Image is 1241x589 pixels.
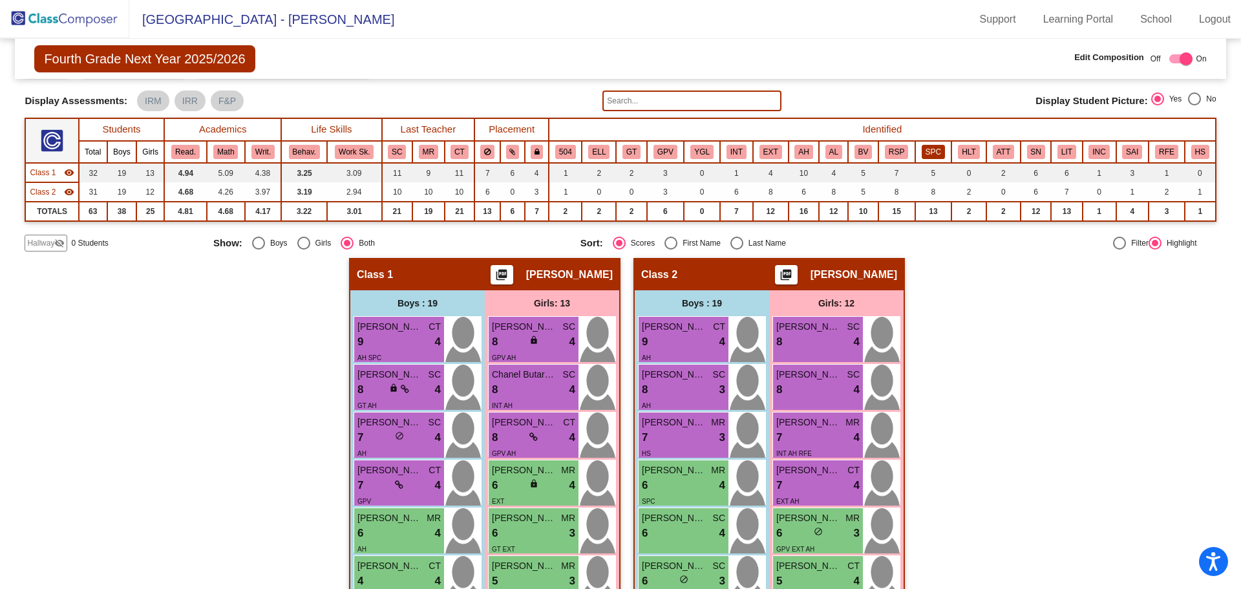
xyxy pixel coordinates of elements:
[854,145,873,159] button: BV
[79,202,107,221] td: 63
[776,450,812,457] span: INT AH RFE
[164,118,281,141] th: Academics
[136,182,164,202] td: 12
[580,237,938,250] mat-radio-group: Select an option
[569,381,575,398] span: 4
[720,182,752,202] td: 6
[327,163,382,182] td: 3.09
[1185,163,1216,182] td: 0
[719,477,725,494] span: 4
[847,464,860,477] span: CT
[129,9,394,30] span: [GEOGRAPHIC_DATA] - [PERSON_NAME]
[642,498,655,505] span: SPC
[1088,145,1109,159] button: INC
[494,268,509,286] mat-icon: picture_as_pdf
[525,182,549,202] td: 3
[136,163,164,182] td: 13
[213,145,238,159] button: Math
[1149,182,1185,202] td: 2
[251,145,275,159] button: Writ.
[1201,93,1216,105] div: No
[474,141,500,163] th: Keep away students
[825,145,842,159] button: AL
[878,182,915,202] td: 8
[213,237,571,250] mat-radio-group: Select an option
[492,416,557,429] span: [PERSON_NAME]
[357,511,422,525] span: [PERSON_NAME]
[1122,145,1142,159] button: SAI
[794,145,812,159] button: AH
[549,163,582,182] td: 1
[412,141,445,163] th: Mano Rivera
[79,118,165,141] th: Students
[626,237,655,249] div: Scores
[1126,237,1149,249] div: Filter
[1051,141,1082,163] th: Lit Lab
[485,290,619,316] div: Girls: 13
[79,163,107,182] td: 32
[350,290,485,316] div: Boys : 19
[622,145,641,159] button: GT
[213,237,242,249] span: Show:
[1191,145,1209,159] button: HS
[207,163,245,182] td: 5.09
[435,334,441,350] span: 4
[435,381,441,398] span: 4
[310,237,332,249] div: Girls
[642,416,706,429] span: [PERSON_NAME]
[429,416,441,429] span: SC
[211,91,244,111] mat-chip: F&P
[986,202,1021,221] td: 2
[958,145,979,159] button: HLT
[719,381,725,398] span: 3
[915,182,952,202] td: 8
[819,163,848,182] td: 4
[445,202,475,221] td: 21
[684,141,720,163] th: Young for grade level
[848,182,878,202] td: 5
[164,202,206,221] td: 4.81
[720,163,752,182] td: 1
[582,182,616,202] td: 0
[265,237,288,249] div: Boys
[500,163,525,182] td: 6
[445,182,475,202] td: 10
[642,334,648,350] span: 9
[642,368,706,381] span: [PERSON_NAME]
[563,416,575,429] span: CT
[492,320,557,334] span: [PERSON_NAME]
[743,237,786,249] div: Last Name
[789,182,819,202] td: 6
[382,182,412,202] td: 10
[281,202,327,221] td: 3.22
[492,368,557,381] span: Chanel Butarbutar
[776,416,841,429] span: [PERSON_NAME]
[474,118,549,141] th: Placement
[635,290,769,316] div: Boys : 19
[915,141,952,163] th: Speech
[1149,163,1185,182] td: 1
[642,477,648,494] span: 6
[327,182,382,202] td: 2.94
[79,182,107,202] td: 31
[789,163,819,182] td: 10
[492,381,498,398] span: 8
[525,202,549,221] td: 7
[412,202,445,221] td: 19
[1116,163,1149,182] td: 3
[357,464,422,477] span: [PERSON_NAME]
[388,145,406,159] button: SC
[776,368,841,381] span: [PERSON_NAME]
[382,118,475,141] th: Last Teacher
[382,202,412,221] td: 21
[207,202,245,221] td: 4.68
[1074,51,1144,64] span: Edit Composition
[500,182,525,202] td: 0
[175,91,206,111] mat-chip: IRR
[549,202,582,221] td: 2
[64,167,74,178] mat-icon: visibility
[1057,145,1076,159] button: LIT
[719,429,725,446] span: 3
[854,429,860,446] span: 4
[878,163,915,182] td: 7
